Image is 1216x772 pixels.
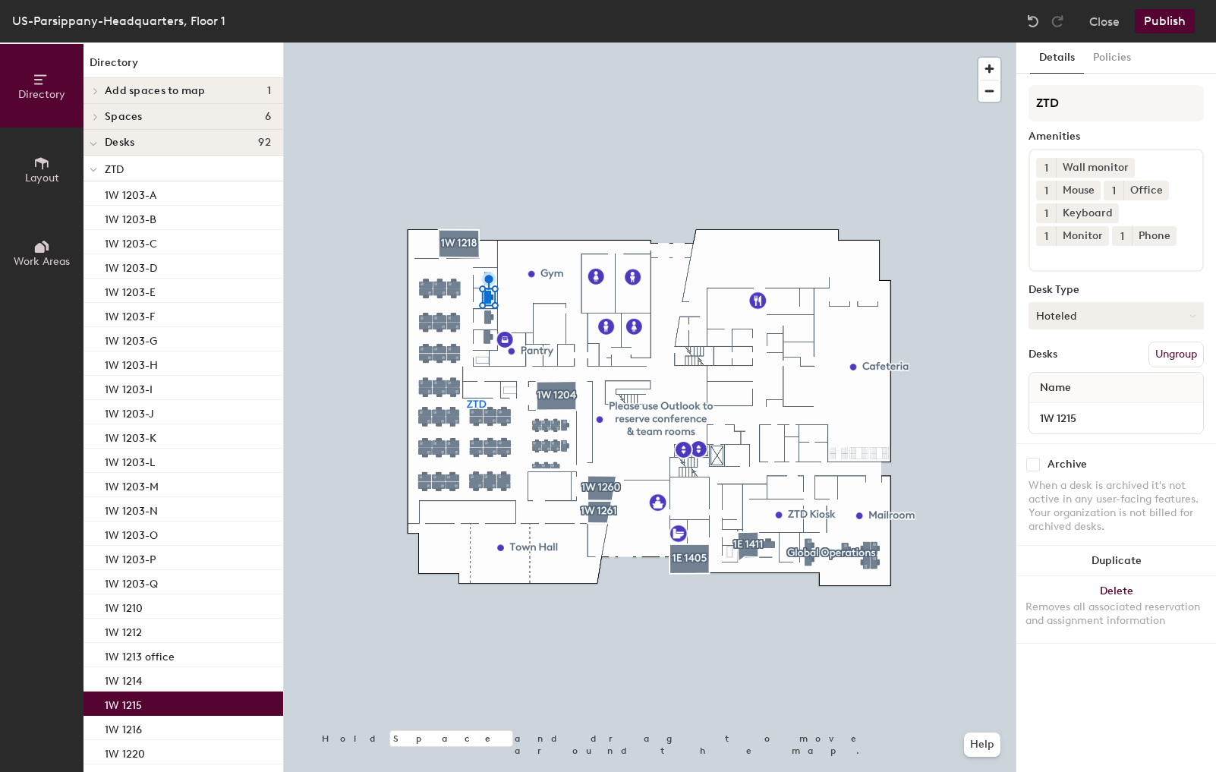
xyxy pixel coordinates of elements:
span: 1 [1044,228,1048,244]
button: Details [1030,43,1084,74]
span: 1 [1044,160,1048,176]
div: US-Parsippany-Headquarters, Floor 1 [12,11,225,30]
p: 1W 1215 [105,695,142,712]
span: Work Areas [14,255,70,268]
p: 1W 1203-N [105,500,158,518]
span: 1 [1112,183,1116,199]
div: Wall monitor [1056,158,1135,178]
p: 1W 1203-K [105,427,156,445]
p: 1W 1203-L [105,452,155,469]
span: Layout [25,172,59,184]
div: Desks [1029,348,1057,361]
p: 1W 1203-A [105,184,156,202]
div: Monitor [1056,226,1109,246]
img: Redo [1050,14,1065,29]
div: Amenities [1029,131,1204,143]
button: Ungroup [1148,342,1204,367]
button: Policies [1084,43,1140,74]
p: 1W 1213 office [105,646,175,663]
button: 1 [1036,181,1056,200]
button: 1 [1036,203,1056,223]
button: 1 [1104,181,1123,200]
button: 1 [1036,158,1056,178]
p: 1W 1203-J [105,403,154,421]
div: Removes all associated reservation and assignment information [1025,600,1207,628]
span: 1 [1044,183,1048,199]
span: 6 [265,111,271,123]
div: When a desk is archived it's not active in any user-facing features. Your organization is not bil... [1029,479,1204,534]
p: 1W 1203-B [105,209,156,226]
p: 1W 1210 [105,597,143,615]
p: 1W 1203-E [105,282,156,299]
button: Hoteled [1029,302,1204,329]
div: Mouse [1056,181,1101,200]
p: 1W 1220 [105,743,145,761]
p: 1W 1203-D [105,257,157,275]
button: 1 [1112,226,1132,246]
div: Keyboard [1056,203,1119,223]
button: 1 [1036,226,1056,246]
span: Spaces [105,111,143,123]
div: Office [1123,181,1169,200]
button: DeleteRemoves all associated reservation and assignment information [1016,576,1216,643]
span: 92 [258,137,271,149]
span: Name [1032,374,1079,402]
h1: Directory [83,55,283,78]
button: Publish [1135,9,1195,33]
p: 1W 1203-F [105,306,155,323]
p: 1W 1203-C [105,233,157,251]
div: Desk Type [1029,284,1204,296]
img: Undo [1025,14,1041,29]
p: 1W 1214 [105,670,142,688]
div: Archive [1047,458,1087,471]
span: Add spaces to map [105,85,206,97]
button: Close [1089,9,1120,33]
p: 1W 1203-H [105,354,158,372]
span: Directory [18,88,65,101]
p: 1W 1216 [105,719,142,736]
span: ZTD [105,163,124,176]
span: 1 [1044,206,1048,222]
p: 1W 1203-Q [105,573,158,591]
button: Duplicate [1016,546,1216,576]
button: Help [964,733,1000,757]
p: 1W 1203-P [105,549,156,566]
p: 1W 1212 [105,622,142,639]
p: 1W 1203-I [105,379,153,396]
p: 1W 1203-O [105,525,158,542]
span: Desks [105,137,134,149]
p: 1W 1203-M [105,476,159,493]
span: 1 [1120,228,1124,244]
div: Phone [1132,226,1177,246]
span: 1 [267,85,271,97]
input: Unnamed desk [1032,408,1200,429]
p: 1W 1203-G [105,330,157,348]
